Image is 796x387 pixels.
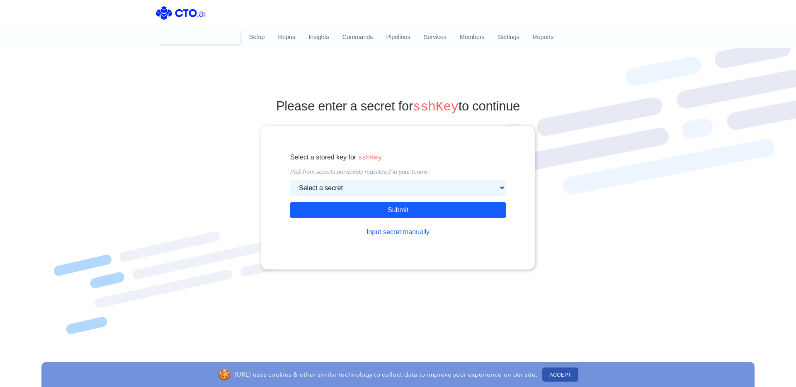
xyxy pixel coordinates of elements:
a: Insights [302,26,336,49]
button: ACCEPT [542,367,578,382]
span: sshKey [413,100,459,114]
small: Pick from secrets previously registered to your teams [290,168,428,176]
a: Services [417,26,453,49]
a: Reports [526,26,560,49]
span: sshKey [358,154,382,162]
p: [URL] uses cookies & other similar technology to collect data to improve your experience on our s... [235,370,537,379]
h2: Please enter a secret for to continue [261,98,535,116]
a: Commands [336,26,380,49]
button: Input secret manually [290,225,506,240]
label: Select a stored key for [290,152,382,163]
img: CTO.ai Logo [156,6,206,20]
a: Members [453,26,491,49]
span: 🍪 [218,367,231,383]
a: Pipelines [379,26,417,49]
a: Settings [491,26,526,49]
a: Setup [243,26,272,49]
a: Repos [272,26,302,49]
button: Submit [290,202,506,218]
